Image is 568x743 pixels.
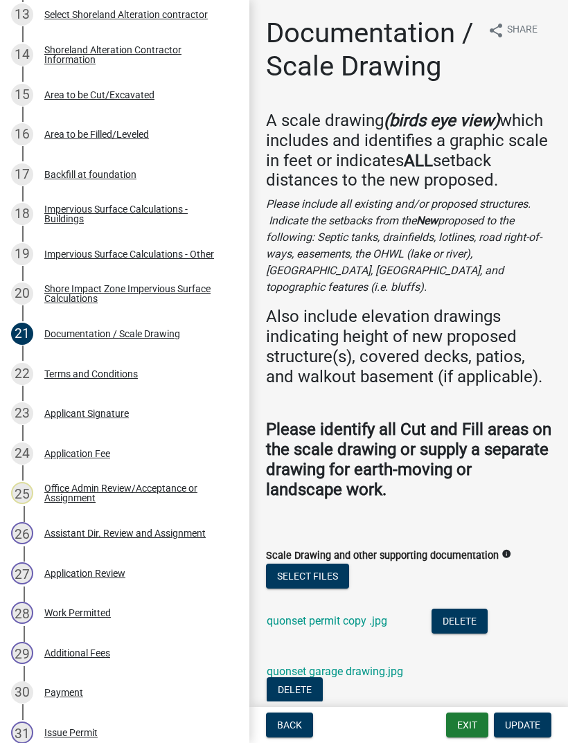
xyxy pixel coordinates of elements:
[11,203,33,225] div: 18
[507,22,538,39] span: Share
[11,642,33,664] div: 29
[44,329,180,339] div: Documentation / Scale Drawing
[505,719,540,731] span: Update
[44,648,110,658] div: Additional Fees
[44,170,136,179] div: Backfill at foundation
[267,665,403,678] a: quonset garage drawing.jpg
[267,614,387,627] a: quonset permit copy .jpg
[446,713,488,737] button: Exit
[277,719,302,731] span: Back
[11,323,33,345] div: 21
[44,569,125,578] div: Application Review
[11,522,33,544] div: 26
[477,17,549,44] button: shareShare
[266,420,551,499] strong: Please identify all Cut and Fill areas on the scale drawing or supply a separate drawing for eart...
[11,84,33,106] div: 15
[11,123,33,145] div: 16
[11,283,33,305] div: 20
[44,90,154,100] div: Area to be Cut/Excavated
[11,363,33,385] div: 22
[44,528,206,538] div: Assistant Dir. Review and Assignment
[494,713,551,737] button: Update
[44,204,227,224] div: Impervious Surface Calculations - Buildings
[488,22,504,39] i: share
[44,728,98,737] div: Issue Permit
[44,483,227,503] div: Office Admin Review/Acceptance or Assignment
[11,602,33,624] div: 28
[44,409,129,418] div: Applicant Signature
[384,111,499,130] strong: (birds eye view)
[44,45,227,64] div: Shoreland Alteration Contractor Information
[266,551,499,561] label: Scale Drawing and other supporting documentation
[11,402,33,424] div: 23
[44,369,138,379] div: Terms and Conditions
[266,111,551,190] h4: A scale drawing which includes and identifies a graphic scale in feet or indicates setback distan...
[11,562,33,584] div: 27
[11,243,33,265] div: 19
[11,482,33,504] div: 25
[267,677,323,702] button: Delete
[44,249,214,259] div: Impervious Surface Calculations - Other
[44,608,111,618] div: Work Permitted
[44,129,149,139] div: Area to be Filled/Leveled
[44,10,208,19] div: Select Shoreland Alteration contractor
[44,284,227,303] div: Shore Impact Zone Impervious Surface Calculations
[267,684,323,697] wm-modal-confirm: Delete Document
[266,17,477,83] h1: Documentation / Scale Drawing
[44,449,110,458] div: Application Fee
[11,442,33,465] div: 24
[44,688,83,697] div: Payment
[266,564,349,589] button: Select files
[404,151,433,170] strong: ALL
[11,163,33,186] div: 17
[266,307,551,386] h4: Also include elevation drawings indicating height of new proposed structure(s), covered decks, pa...
[432,616,488,629] wm-modal-confirm: Delete Document
[502,549,511,559] i: info
[416,214,438,227] strong: New
[432,609,488,634] button: Delete
[11,681,33,704] div: 30
[11,44,33,66] div: 14
[266,197,542,294] i: Please include all existing and/or proposed structures. Indicate the setbacks from the proposed t...
[11,3,33,26] div: 13
[266,713,313,737] button: Back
